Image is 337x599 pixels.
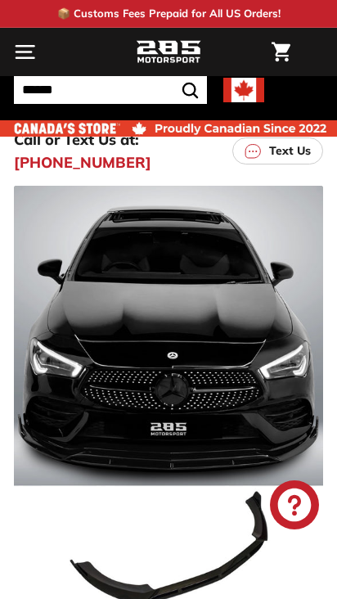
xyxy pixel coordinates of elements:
a: [PHONE_NUMBER] [14,151,151,173]
p: Call or Text Us at: [14,128,139,151]
img: Logo_285_Motorsport_areodynamics_components [136,38,201,66]
p: 📦 Customs Fees Prepaid for All US Orders! [57,6,281,22]
inbox-online-store-chat: Shopify online store chat [265,480,324,534]
input: Search [14,76,207,104]
p: Text Us [269,142,311,160]
a: Cart [263,29,299,75]
a: Text Us [232,137,323,164]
